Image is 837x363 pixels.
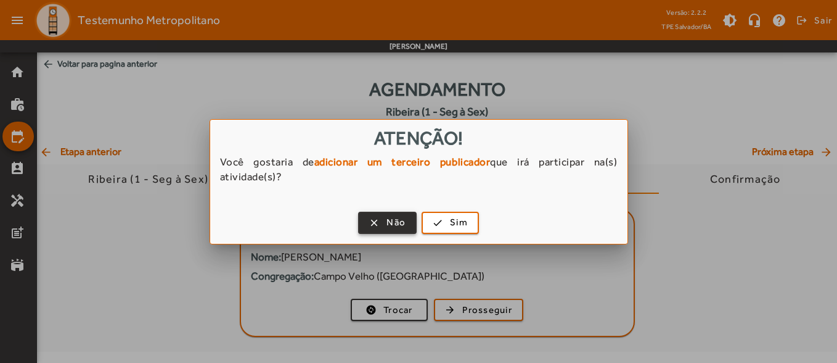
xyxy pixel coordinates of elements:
span: Não [386,215,406,230]
span: Sim [450,215,468,230]
span: Atenção! [374,127,463,149]
div: Você gostaria de que irá participar na(s) atividade(s)? [210,154,627,196]
strong: adicionar um terceiro publicador [314,156,491,168]
button: Não [358,212,417,234]
button: Sim [422,212,479,234]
